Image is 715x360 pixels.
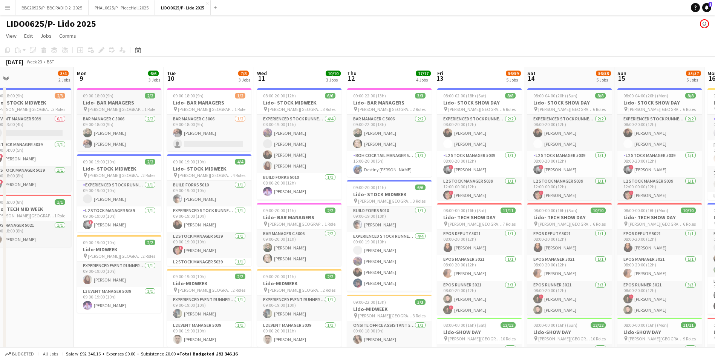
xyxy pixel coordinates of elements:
[617,88,702,200] app-job-card: 08:00-04:00 (20h) (Mon)8/8Lido- STOCK SHOW DAY [PERSON_NAME][GEOGRAPHIC_DATA], [GEOGRAPHIC_DATA]6...
[77,154,161,232] app-job-card: 09:00-19:00 (10h)2/2Lido- STOCK MIDWEEK [PERSON_NAME][GEOGRAPHIC_DATA], [GEOGRAPHIC_DATA]2 RolesE...
[83,240,116,245] span: 09:00-19:00 (10h)
[173,159,206,165] span: 09:00-19:00 (10h)
[144,106,155,112] span: 1 Role
[415,93,426,98] span: 3/3
[178,106,234,112] span: [PERSON_NAME][GEOGRAPHIC_DATA], [GEOGRAPHIC_DATA]
[527,88,612,200] div: 08:00-04:00 (20h) (Sun)8/8Lido- STOCK SHOW DAY [PERSON_NAME][GEOGRAPHIC_DATA], [GEOGRAPHIC_DATA]6...
[167,269,251,347] app-job-card: 09:00-19:00 (10h)2/2Lido-MIDWEEK [PERSON_NAME][GEOGRAPHIC_DATA], [GEOGRAPHIC_DATA]2 RolesExperien...
[235,274,245,279] span: 2/2
[681,322,696,328] span: 11/11
[76,74,87,83] span: 9
[167,154,251,266] app-job-card: 09:00-19:00 (10h)4/4Lido- STOCK MIDWEEK [PERSON_NAME][GEOGRAPHIC_DATA], [GEOGRAPHIC_DATA]4 RolesB...
[501,322,516,328] span: 12/12
[155,0,211,15] button: LIDO0625/P- Lido 2025
[538,336,591,342] span: [PERSON_NAME][GEOGRAPHIC_DATA], [GEOGRAPHIC_DATA]
[25,59,44,65] span: Week 23
[539,165,544,169] span: !
[527,214,612,221] h3: Lido- TECH SHOW DAY
[257,280,341,287] h3: Lido-MIDWEEK
[167,206,251,232] app-card-role: Experienced Stock Runner 50121/109:00-19:00 (10h)[PERSON_NAME]
[683,336,696,342] span: 9 Roles
[617,177,702,203] app-card-role: L2 Stock Manager 50391/112:00-00:00 (12h)![PERSON_NAME]
[6,18,96,29] h1: LIDO0625/P- Lido 2025
[503,106,516,112] span: 6 Roles
[591,336,606,342] span: 10 Roles
[77,165,161,172] h3: Lido- STOCK MIDWEEK
[77,287,161,313] app-card-role: L3 Event Manager 50391/109:00-19:00 (10h)[PERSON_NAME]
[54,213,65,218] span: 1 Role
[77,88,161,151] app-job-card: 09:00-18:00 (9h)2/2Lido- BAR MANAGERS [PERSON_NAME][GEOGRAPHIC_DATA], [GEOGRAPHIC_DATA]1 RoleBar ...
[681,208,696,213] span: 10/10
[437,115,522,151] app-card-role: Experienced Stock Runner 50122/208:00-20:00 (12h)[PERSON_NAME][PERSON_NAME]
[173,93,204,98] span: 09:00-18:00 (9h)
[539,294,544,299] span: !
[89,0,155,15] button: PHAL0625/P - PieceHall 2025
[353,93,386,98] span: 09:00-22:00 (13h)
[167,115,251,151] app-card-role: Bar Manager C 50061/209:00-18:00 (9h)[PERSON_NAME]
[58,77,70,83] div: 2 Jobs
[533,322,577,328] span: 08:00-00:00 (16h) (Sun)
[59,32,76,39] span: Comms
[443,93,486,98] span: 08:00-02:00 (18h) (Sat)
[617,70,626,77] span: Sun
[12,351,34,357] span: Budgeted
[700,19,709,28] app-user-avatar: Laura Jamieson
[628,221,683,227] span: [PERSON_NAME][GEOGRAPHIC_DATA], [GEOGRAPHIC_DATA]
[538,221,593,227] span: [PERSON_NAME][GEOGRAPHIC_DATA], [GEOGRAPHIC_DATA]
[506,71,521,76] span: 56/59
[437,88,522,200] app-job-card: 08:00-02:00 (18h) (Sat)8/8Lido- STOCK SHOW DAY [PERSON_NAME][GEOGRAPHIC_DATA], [GEOGRAPHIC_DATA]6...
[527,203,612,315] app-job-card: 08:00-00:00 (16h) (Sun)10/10Lido- TECH SHOW DAY [PERSON_NAME][GEOGRAPHIC_DATA], [GEOGRAPHIC_DATA]...
[166,74,176,83] span: 10
[77,99,161,106] h3: Lido- BAR MANAGERS
[179,351,237,357] span: Total Budgeted £92 346.16
[437,70,443,77] span: Fri
[148,71,159,76] span: 6/6
[233,287,245,293] span: 2 Roles
[596,77,611,83] div: 5 Jobs
[617,203,702,315] app-job-card: 08:00-00:00 (16h) (Mon)10/10Lido- TECH SHOW DAY [PERSON_NAME][GEOGRAPHIC_DATA], [GEOGRAPHIC_DATA]...
[235,159,245,165] span: 4/4
[347,232,432,291] app-card-role: Experienced Stock Runner 50124/409:00-19:00 (10h)[PERSON_NAME][PERSON_NAME][PERSON_NAME][PERSON_N...
[527,151,612,177] app-card-role: L2 Stock Manager 50391/108:00-20:00 (12h)![PERSON_NAME]
[539,191,544,195] span: !
[325,93,335,98] span: 6/6
[52,106,65,112] span: 3 Roles
[686,71,701,76] span: 55/57
[55,199,65,205] span: 1/1
[596,71,611,76] span: 56/58
[628,106,683,112] span: [PERSON_NAME][GEOGRAPHIC_DATA], [GEOGRAPHIC_DATA]
[56,31,79,41] a: Comms
[616,74,626,83] span: 15
[533,208,577,213] span: 08:00-00:00 (16h) (Sun)
[436,74,443,83] span: 13
[449,165,453,169] span: !
[233,172,245,178] span: 4 Roles
[527,229,612,255] app-card-role: EPOS Deputy 50211/108:00-20:00 (12h)[PERSON_NAME]
[527,329,612,335] h3: Lido-SHOW DAY
[416,77,430,83] div: 4 Jobs
[257,269,341,347] app-job-card: 09:00-20:00 (11h)2/2Lido-MIDWEEK [PERSON_NAME][GEOGRAPHIC_DATA], [GEOGRAPHIC_DATA]2 RolesExperien...
[685,93,696,98] span: 8/8
[142,253,155,259] span: 2 Roles
[437,281,522,328] app-card-role: EPOS Runner 50213/308:00-20:00 (12h)[PERSON_NAME]![PERSON_NAME]
[77,246,161,253] h3: Lido-MIDWEEK
[149,77,160,83] div: 3 Jobs
[358,313,413,318] span: [PERSON_NAME][GEOGRAPHIC_DATA], [GEOGRAPHIC_DATA]
[413,313,426,318] span: 3 Roles
[257,295,341,321] app-card-role: Experienced Event Runner 50121/109:00-19:00 (10h)[PERSON_NAME]
[257,70,267,77] span: Wed
[413,106,426,112] span: 2 Roles
[167,181,251,206] app-card-role: Build Forks 50101/109:00-19:00 (10h)[PERSON_NAME]
[347,99,432,106] h3: Lido- BAR MANAGERS
[256,74,267,83] span: 11
[263,93,296,98] span: 08:00-20:00 (12h)
[88,106,144,112] span: [PERSON_NAME][GEOGRAPHIC_DATA], [GEOGRAPHIC_DATA]
[6,32,17,39] span: View
[167,321,251,347] app-card-role: L2 Event Manager 50391/109:00-19:00 (10h)[PERSON_NAME]
[505,93,516,98] span: 8/8
[88,172,142,178] span: [PERSON_NAME][GEOGRAPHIC_DATA], [GEOGRAPHIC_DATA]
[353,299,386,305] span: 09:00-22:00 (13h)
[437,203,522,315] app-job-card: 08:00-00:00 (16h) (Sat)11/11Lido- TECH SHOW DAY [PERSON_NAME][GEOGRAPHIC_DATA], [GEOGRAPHIC_DATA]...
